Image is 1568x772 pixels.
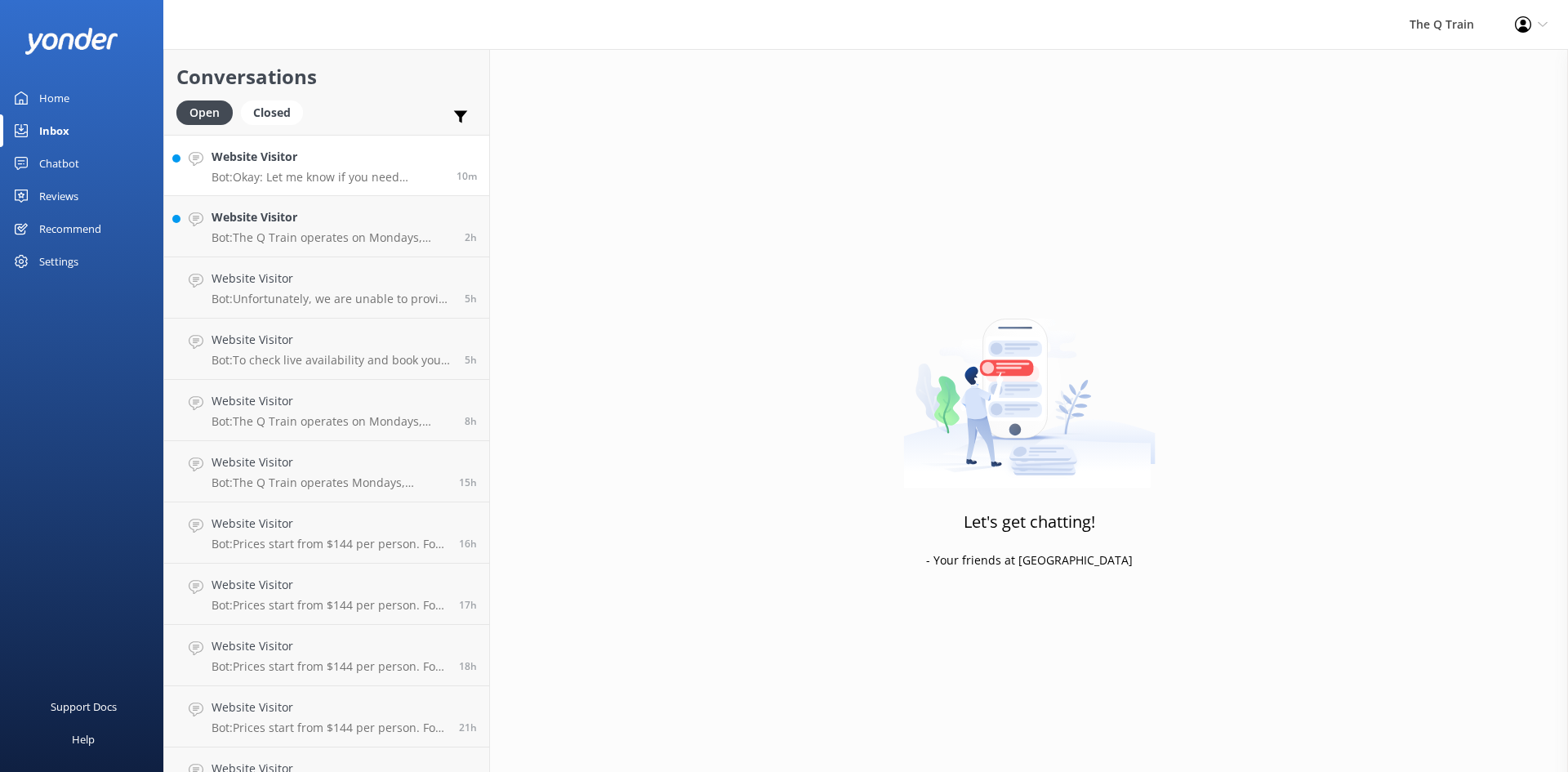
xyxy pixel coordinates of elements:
[39,82,69,114] div: Home
[164,625,489,686] a: Website VisitorBot:Prices start from $144 per person. For more details on current pricing and inc...
[212,598,447,613] p: Bot: Prices start from $144 per person. For more details on current pricing and inclusions, pleas...
[39,180,78,212] div: Reviews
[212,475,447,490] p: Bot: The Q Train operates Mondays, Thursdays, Fridays, Saturdays, and Sundays all year round, exc...
[164,135,489,196] a: Website VisitorBot:Okay: Let me know if you need anything else.10m
[459,598,477,612] span: Sep 28 2025 08:27pm (UTC +10:00) Australia/Sydney
[459,659,477,673] span: Sep 28 2025 08:07pm (UTC +10:00) Australia/Sydney
[39,212,101,245] div: Recommend
[465,292,477,306] span: Sep 29 2025 08:42am (UTC +10:00) Australia/Sydney
[212,230,452,245] p: Bot: The Q Train operates on Mondays, Thursdays, Fridays, Saturdays, and Sundays all year round, ...
[164,319,489,380] a: Website VisitorBot:To check live availability and book your experience, please click [URL][DOMAIN...
[212,637,447,655] h4: Website Visitor
[164,502,489,564] a: Website VisitorBot:Prices start from $144 per person. For more details on current pricing and inc...
[164,196,489,257] a: Website VisitorBot:The Q Train operates on Mondays, Thursdays, Fridays, Saturdays, and Sundays al...
[212,414,452,429] p: Bot: The Q Train operates on Mondays, Thursdays, Fridays, Saturdays, and Sundays all year round, ...
[212,537,447,551] p: Bot: Prices start from $144 per person. For more details on current pricing and inclusions, pleas...
[176,61,477,92] h2: Conversations
[51,690,117,723] div: Support Docs
[465,353,477,367] span: Sep 29 2025 08:31am (UTC +10:00) Australia/Sydney
[212,292,452,306] p: Bot: Unfortunately, we are unable to provide [DEMOGRAPHIC_DATA] friendly meals as we have not yet...
[164,686,489,747] a: Website VisitorBot:Prices start from $144 per person. For more details on current pricing and inc...
[164,564,489,625] a: Website VisitorBot:Prices start from $144 per person. For more details on current pricing and inc...
[164,380,489,441] a: Website VisitorBot:The Q Train operates on Mondays, Thursdays, Fridays, Saturdays, and Sundays al...
[241,103,311,121] a: Closed
[926,551,1133,569] p: - Your friends at [GEOGRAPHIC_DATA]
[72,723,95,756] div: Help
[964,509,1095,535] h3: Let's get chatting!
[459,537,477,551] span: Sep 28 2025 10:18pm (UTC +10:00) Australia/Sydney
[903,284,1156,489] img: artwork of a man stealing a conversation from at giant smartphone
[212,331,452,349] h4: Website Visitor
[212,353,452,368] p: Bot: To check live availability and book your experience, please click [URL][DOMAIN_NAME].
[212,208,452,226] h4: Website Visitor
[212,453,447,471] h4: Website Visitor
[176,103,241,121] a: Open
[241,100,303,125] div: Closed
[457,169,477,183] span: Sep 29 2025 02:16pm (UTC +10:00) Australia/Sydney
[459,475,477,489] span: Sep 28 2025 10:27pm (UTC +10:00) Australia/Sydney
[39,114,69,147] div: Inbox
[212,270,452,288] h4: Website Visitor
[465,230,477,244] span: Sep 29 2025 12:17pm (UTC +10:00) Australia/Sydney
[465,414,477,428] span: Sep 29 2025 06:00am (UTC +10:00) Australia/Sydney
[176,100,233,125] div: Open
[212,576,447,594] h4: Website Visitor
[164,257,489,319] a: Website VisitorBot:Unfortunately, we are unable to provide [DEMOGRAPHIC_DATA] friendly meals as w...
[212,148,444,166] h4: Website Visitor
[212,659,447,674] p: Bot: Prices start from $144 per person. For more details on current pricing and inclusions, pleas...
[459,721,477,734] span: Sep 28 2025 04:39pm (UTC +10:00) Australia/Sydney
[24,28,118,55] img: yonder-white-logo.png
[212,515,447,533] h4: Website Visitor
[212,698,447,716] h4: Website Visitor
[212,392,452,410] h4: Website Visitor
[212,721,447,735] p: Bot: Prices start from $144 per person. For more details on current pricing and inclusions, pleas...
[212,170,444,185] p: Bot: Okay: Let me know if you need anything else.
[164,441,489,502] a: Website VisitorBot:The Q Train operates Mondays, Thursdays, Fridays, Saturdays, and Sundays all y...
[39,245,78,278] div: Settings
[39,147,79,180] div: Chatbot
